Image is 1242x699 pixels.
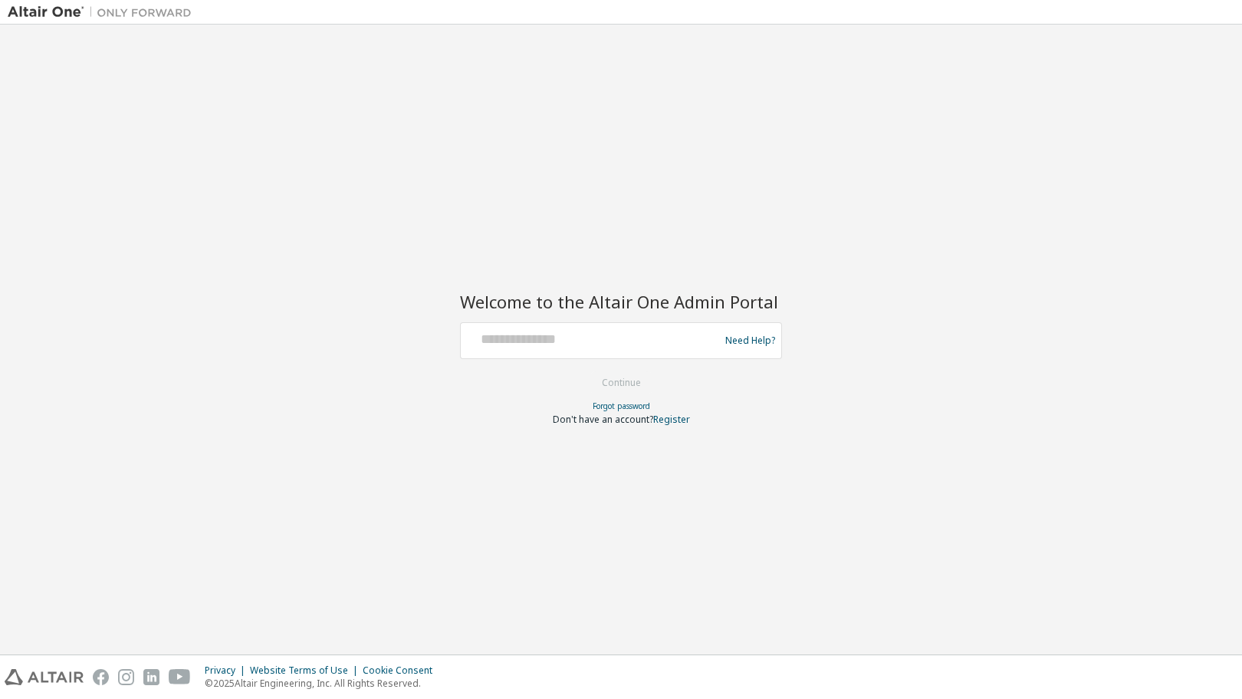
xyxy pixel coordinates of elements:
[653,413,690,426] a: Register
[8,5,199,20] img: Altair One
[205,664,250,677] div: Privacy
[118,669,134,685] img: instagram.svg
[460,291,782,312] h2: Welcome to the Altair One Admin Portal
[593,401,650,411] a: Forgot password
[169,669,191,685] img: youtube.svg
[250,664,363,677] div: Website Terms of Use
[363,664,442,677] div: Cookie Consent
[93,669,109,685] img: facebook.svg
[205,677,442,690] p: © 2025 Altair Engineering, Inc. All Rights Reserved.
[5,669,84,685] img: altair_logo.svg
[143,669,159,685] img: linkedin.svg
[553,413,653,426] span: Don't have an account?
